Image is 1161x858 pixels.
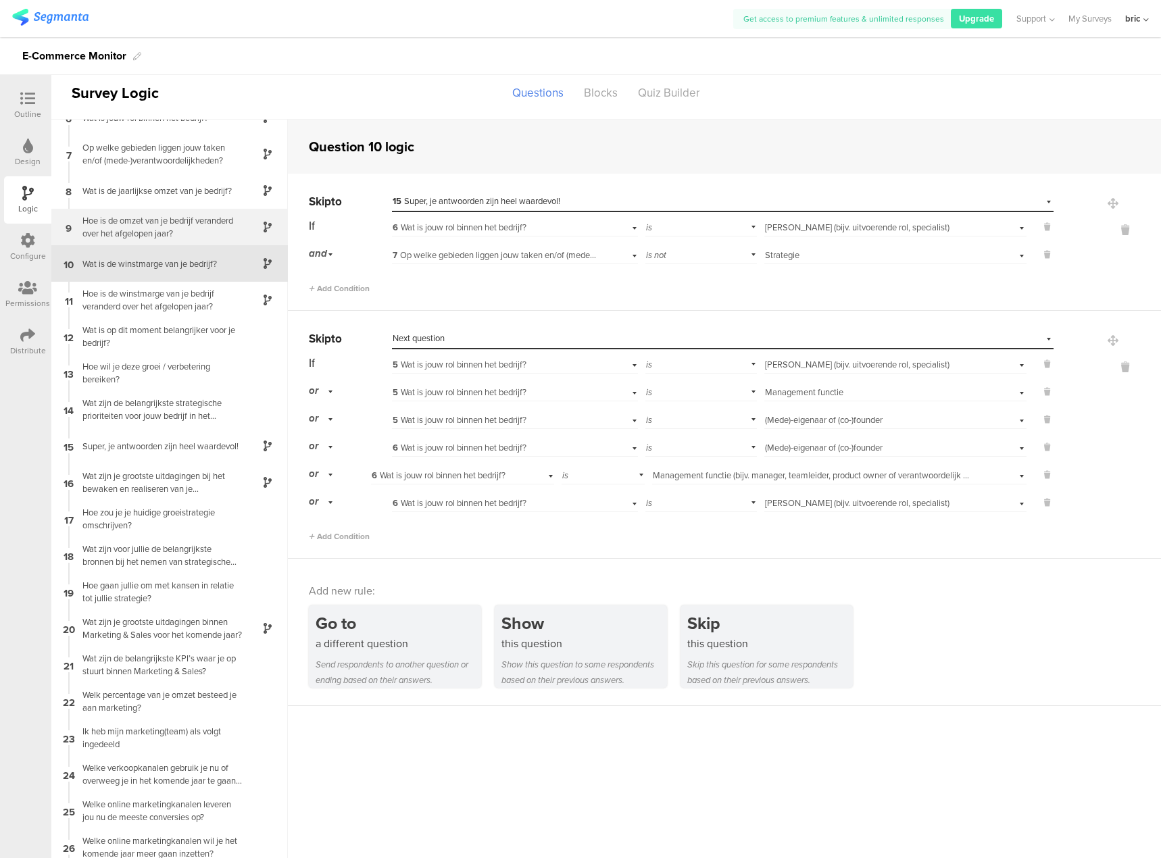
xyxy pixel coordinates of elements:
[646,358,652,371] span: is
[64,329,74,344] span: 12
[74,506,243,532] div: Hoe zou je je huidige groeistrategie omschrijven?
[501,611,667,636] div: Show
[65,293,73,307] span: 11
[74,440,243,453] div: Super, je antwoorden zijn heel waardevol!
[501,657,667,688] div: Show this question to some respondents based on their previous answers.
[63,730,75,745] span: 23
[309,466,318,481] span: or
[309,193,331,210] span: Skip
[393,359,597,371] div: Wat is jouw rol binnen het bedrijf?
[393,386,597,399] div: Wat is jouw rol binnen het bedrijf?
[74,257,243,270] div: Wat is de winstmarge van je bedrijf?
[765,386,843,399] span: Management functie
[309,494,318,509] span: or
[646,221,652,234] span: is
[74,688,243,714] div: Welk percentage van je omzet besteed je aan marketing?
[743,13,944,25] span: Get access to premium features & unlimited responses
[646,249,666,261] span: is not
[959,12,994,25] span: Upgrade
[393,442,398,454] span: 6
[393,497,526,509] span: Wat is jouw rol binnen het bedrijf?
[1016,12,1046,25] span: Support
[393,222,398,234] span: 6
[393,358,526,371] span: Wat is jouw rol binnen het bedrijf?
[646,413,652,426] span: is
[562,469,568,482] span: is
[74,798,243,824] div: Welke online marketingkanalen leveren jou nu de meeste conversies op?
[393,442,597,454] div: Wat is jouw rol binnen het bedrijf?
[331,193,342,210] span: to
[646,441,652,454] span: is
[309,530,370,542] span: Add Condition
[393,441,526,454] span: Wat is jouw rol binnen het bedrijf?
[687,657,853,688] div: Skip this question for some respondents based on their previous answers.
[765,441,883,454] span: (Mede)-eigenaar of (co-)founder
[372,470,377,482] span: 6
[74,141,243,167] div: Op welke gebieden liggen jouw taken en/of (mede-)verantwoordelijkheden?
[15,155,41,168] div: Design
[74,579,243,605] div: Hoe gaan jullie om met kansen in relatie tot jullie strategie?
[74,725,243,751] div: Ik heb mijn marketing(team) als volgt ingedeeld
[74,615,243,641] div: Wat zijn je grootste uitdagingen binnen Marketing & Sales voor het komende jaar?
[502,81,574,105] div: Questions
[1125,12,1140,25] div: bric
[501,636,667,651] div: this question
[393,195,401,207] span: 15
[63,840,75,855] span: 26
[64,475,74,490] span: 16
[74,214,243,240] div: Hoe is de omzet van je bedrijf veranderd over het afgelopen jaar?
[64,402,74,417] span: 14
[64,511,74,526] span: 17
[309,330,331,347] span: Skip
[765,249,799,261] span: Strategie
[393,414,597,426] div: Wat is jouw rol binnen het bedrijf?
[331,330,342,347] span: to
[74,360,243,386] div: Hoe wil je deze groei / verbetering bereiken?
[66,110,72,125] span: 6
[574,81,628,105] div: Blocks
[12,9,89,26] img: segmanta logo
[14,108,41,120] div: Outline
[309,136,414,157] div: Question 10 logic
[309,355,391,372] div: If
[64,438,74,453] span: 15
[316,611,481,636] div: Go to
[309,583,1141,599] div: Add new rule:
[74,324,243,349] div: Wat is op dit moment belangrijker voor je bedrijf?
[309,383,318,398] span: or
[393,332,445,345] span: Next question
[10,345,46,357] div: Distribute
[372,469,505,482] span: Wat is jouw rol binnen het bedrijf?
[5,297,50,309] div: Permissions
[393,195,560,207] span: Super, je antwoorden zijn heel waardevol!
[10,250,46,262] div: Configure
[765,413,883,426] span: (Mede)-eigenaar of (co-)founder
[74,470,243,495] div: Wat zijn je grootste uitdagingen bij het bewaken en realiseren van je [PERSON_NAME] voor het kome...
[63,767,75,782] span: 24
[393,249,597,261] div: Op welke gebieden liggen jouw taken en/of (mede-)verantwoordelijkheden?
[393,222,597,234] div: Wat is jouw rol binnen het bedrijf?
[63,803,75,818] span: 25
[309,411,318,426] span: or
[393,386,526,399] span: Wat is jouw rol binnen het bedrijf?
[309,282,370,295] span: Add Condition
[66,220,72,234] span: 9
[765,497,949,509] span: [PERSON_NAME] (bijv. uitvoerende rol, specialist)
[653,469,1137,482] span: Management functie (bijv. manager, teamleider, product owner of verantwoordelijk voor strategisch...
[63,621,75,636] span: 20
[687,636,853,651] div: this question
[316,657,481,688] div: Send respondents to another question or ending based on their answers.
[393,386,398,399] span: 5
[309,246,327,261] span: and
[628,81,710,105] div: Quiz Builder
[372,470,520,482] div: Wat is jouw rol binnen het bedrijf?
[74,652,243,678] div: Wat zijn de belangrijkste KPI’s waar je op stuurt binnen Marketing & Sales?
[393,221,526,234] span: Wat is jouw rol binnen het bedrijf?
[393,497,398,509] span: 6
[22,45,126,67] div: E-Commerce Monitor
[64,584,74,599] span: 19
[74,184,243,197] div: Wat is de jaarlijkse omzet van je bedrijf?
[66,183,72,198] span: 8
[74,542,243,568] div: Wat zijn voor jullie de belangrijkste bronnen bij het nemen van strategische beslissingen?
[393,249,397,261] span: 7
